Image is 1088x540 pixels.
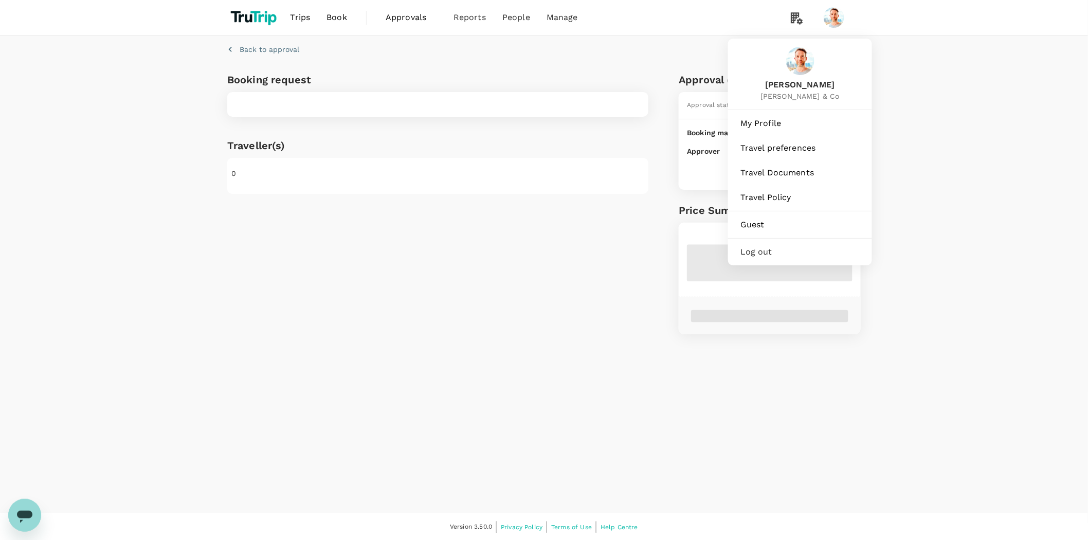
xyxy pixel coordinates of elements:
a: My Profile [732,112,868,135]
img: Hugh Batley [786,47,814,75]
span: Version 3.50.0 [450,522,492,532]
div: Approval status [687,100,736,111]
div: Log out [732,241,868,263]
span: Trips [291,11,311,24]
h6: Approval details [679,71,861,88]
span: [PERSON_NAME] [760,79,840,91]
span: Travel Documents [740,167,860,179]
a: Travel Policy [732,186,868,209]
h6: Booking request [227,71,436,88]
span: Reports [454,11,486,24]
img: Hugh Batley [824,7,844,28]
span: Terms of Use [551,524,592,531]
img: TruTrip logo [227,6,282,29]
p: Booking made by [687,128,750,138]
span: Book [327,11,347,24]
p: Approver [687,146,853,157]
a: Travel preferences [732,137,868,159]
span: Guest [740,219,860,231]
a: Guest [732,213,868,236]
a: Travel Documents [732,161,868,184]
a: Help Centre [601,521,638,533]
a: Terms of Use [551,521,592,533]
span: Travel Policy [740,191,860,204]
span: Help Centre [601,524,638,531]
span: Privacy Policy [501,524,542,531]
span: Manage [547,11,578,24]
span: People [502,11,530,24]
span: Travel preferences [740,142,860,154]
p: Back to approval [240,44,299,55]
a: Privacy Policy [501,521,542,533]
span: My Profile [740,117,860,130]
span: [PERSON_NAME] & Co [760,91,840,101]
div: 0 [231,168,632,178]
h6: Traveller(s) [227,137,648,154]
span: Approvals [386,11,437,24]
iframe: Button to launch messaging window, conversation in progress [8,499,41,532]
button: Back to approval [227,44,299,55]
span: Log out [740,246,860,258]
h6: Price Summary [679,202,756,219]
